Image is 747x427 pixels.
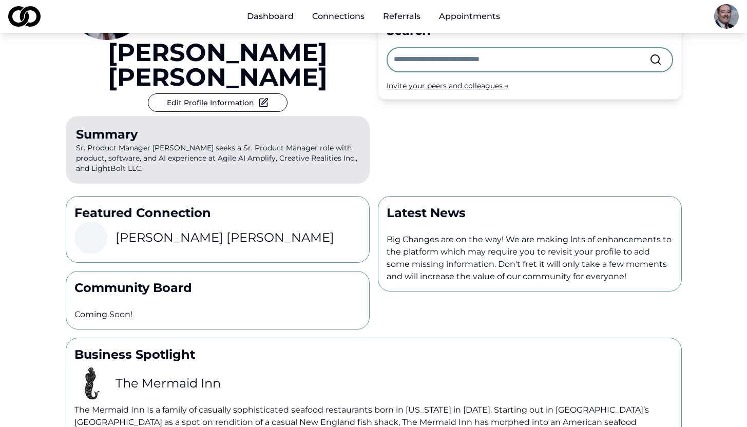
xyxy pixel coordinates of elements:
p: Community Board [74,280,361,296]
h3: The Mermaid Inn [116,375,221,392]
div: Invite your peers and colleagues → [387,81,673,91]
nav: Main [239,6,508,27]
a: Connections [304,6,373,27]
h3: [PERSON_NAME] [PERSON_NAME] [116,229,334,246]
a: Dashboard [239,6,302,27]
img: 2536d4df-93e4-455f-9ee8-7602d4669c22-images-images-profile_picture.png [74,367,107,400]
img: 96ba5119-89f2-4365-82e5-b96b711a7174-MeGray2-profile_picture.png [714,4,739,29]
p: Sr. Product Manager [PERSON_NAME] seeks a Sr. Product Manager role with product, software, and AI... [66,116,370,184]
p: Business Spotlight [74,346,673,363]
a: [PERSON_NAME] [PERSON_NAME] [66,40,370,89]
p: Featured Connection [74,205,361,221]
div: Summary [76,126,359,143]
p: Latest News [387,205,673,221]
img: logo [8,6,41,27]
p: Big Changes are on the way! We are making lots of enhancements to the platform which may require ... [387,234,673,283]
button: Edit Profile Information [148,93,288,112]
a: Referrals [375,6,429,27]
p: Coming Soon! [74,308,361,321]
a: Appointments [431,6,508,27]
